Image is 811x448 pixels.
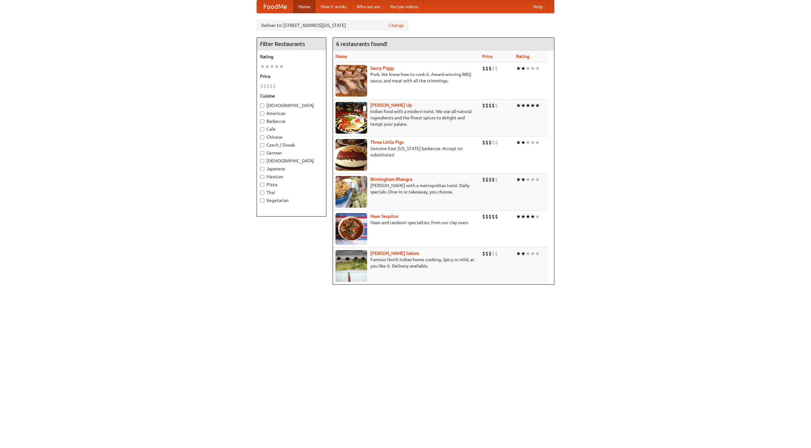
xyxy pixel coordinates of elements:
[260,143,264,147] input: Czech / Slovak
[370,103,412,108] a: [PERSON_NAME] Up
[530,176,535,183] li: ★
[335,139,367,171] img: littlepigs.jpg
[521,139,526,146] li: ★
[293,0,316,13] a: Home
[535,139,540,146] li: ★
[260,104,264,108] input: [DEMOGRAPHIC_DATA]
[495,139,498,146] li: $
[370,177,412,182] a: Birmingham Bhangra
[260,93,323,99] h5: Cuisine
[335,145,477,158] p: Genuine East [US_STATE] barbecue. Accept no substitutes!
[495,65,498,72] li: $
[516,139,521,146] li: ★
[260,73,323,79] h5: Price
[260,159,264,163] input: [DEMOGRAPHIC_DATA]
[263,83,266,90] li: $
[335,71,477,84] p: Pork. We know how to cook it. Award-winning BBQ sauce, and meat with all the trimmings.
[260,175,264,179] input: Mexican
[370,251,419,256] a: [PERSON_NAME] Galore
[535,176,540,183] li: ★
[489,213,492,220] li: $
[526,213,530,220] li: ★
[370,66,394,71] a: Saucy Piggy
[260,174,323,180] label: Mexican
[516,213,521,220] li: ★
[266,83,270,90] li: $
[260,142,323,148] label: Czech / Slovak
[495,102,498,109] li: $
[526,65,530,72] li: ★
[535,213,540,220] li: ★
[260,183,264,187] input: Pizza
[530,250,535,257] li: ★
[335,182,477,195] p: [PERSON_NAME] with a metropolitan twist. Daily specials. Dine-in or takeaway, you choose.
[530,213,535,220] li: ★
[257,38,326,50] h4: Filter Restaurants
[482,250,485,257] li: $
[260,151,264,155] input: German
[260,191,264,195] input: Thai
[530,139,535,146] li: ★
[535,250,540,257] li: ★
[335,65,367,97] img: saucy.jpg
[260,119,264,123] input: Barbecue
[495,250,498,257] li: $
[260,199,264,203] input: Vegetarian
[260,54,323,60] h5: Rating
[260,197,323,204] label: Vegetarian
[260,83,263,90] li: $
[370,140,404,145] a: Three Little Pigs
[516,176,521,183] li: ★
[260,189,323,196] label: Thai
[335,256,477,269] p: Famous North Indian home cooking. Spicy or mild, as you like it. Delivery available.
[485,176,489,183] li: $
[482,65,485,72] li: $
[260,63,265,70] li: ★
[260,167,264,171] input: Japanese
[335,213,367,245] img: naansequitur.jpg
[389,22,404,28] a: Change
[495,176,498,183] li: $
[526,250,530,257] li: ★
[273,83,276,90] li: $
[516,250,521,257] li: ★
[335,102,367,134] img: curryup.jpg
[485,213,489,220] li: $
[485,139,489,146] li: $
[482,139,485,146] li: $
[485,65,489,72] li: $
[516,54,529,59] a: Rating
[526,139,530,146] li: ★
[260,111,264,116] input: American
[260,126,323,132] label: Cafe
[492,250,495,257] li: $
[521,250,526,257] li: ★
[352,0,385,13] a: Who we are
[265,63,270,70] li: ★
[335,219,477,226] p: Naan and tandoori specialties, from our clay oven.
[482,54,493,59] a: Price
[260,135,264,139] input: Chinese
[260,102,323,109] label: [DEMOGRAPHIC_DATA]
[535,65,540,72] li: ★
[516,65,521,72] li: ★
[260,118,323,124] label: Barbecue
[274,63,279,70] li: ★
[335,108,477,127] p: Indian food with a modern twist. We use all-natural ingredients and the finest spices to delight ...
[489,65,492,72] li: $
[260,158,323,164] label: [DEMOGRAPHIC_DATA]
[270,63,274,70] li: ★
[521,102,526,109] li: ★
[335,250,367,282] img: currygalore.jpg
[260,166,323,172] label: Japanese
[257,20,409,31] div: Deliver to: [STREET_ADDRESS][US_STATE]
[492,176,495,183] li: $
[489,139,492,146] li: $
[260,110,323,117] label: American
[530,65,535,72] li: ★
